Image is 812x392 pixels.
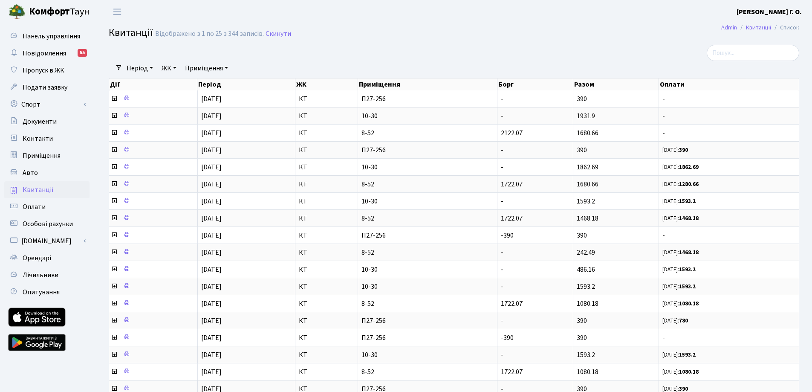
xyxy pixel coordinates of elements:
[299,147,354,154] span: КТ
[577,128,598,138] span: 1680.66
[501,145,503,155] span: -
[501,214,523,223] span: 1722.07
[679,266,696,273] b: 1593.2
[201,333,222,343] span: [DATE]
[662,249,699,256] small: [DATE]:
[23,83,67,92] span: Подати заявку
[708,19,812,37] nav: breadcrumb
[662,146,688,154] small: [DATE]:
[4,147,90,164] a: Приміщення
[299,334,354,341] span: КТ
[299,96,354,102] span: КТ
[201,248,222,257] span: [DATE]
[4,113,90,130] a: Документи
[501,367,523,377] span: 1722.07
[23,168,38,177] span: Авто
[299,164,354,171] span: КТ
[361,130,494,136] span: 8-52
[361,317,494,324] span: П27-256
[501,197,503,206] span: -
[662,368,699,376] small: [DATE]:
[577,231,587,240] span: 390
[577,316,587,325] span: 390
[501,299,523,308] span: 1722.07
[4,232,90,250] a: [DOMAIN_NAME]
[577,111,595,121] span: 1931.9
[573,78,659,90] th: Разом
[299,300,354,307] span: КТ
[721,23,737,32] a: Admin
[662,283,696,290] small: [DATE]:
[361,369,494,375] span: 8-52
[679,317,688,325] b: 780
[155,30,264,38] div: Відображено з 1 по 25 з 344 записів.
[299,130,354,136] span: КТ
[23,151,61,160] span: Приміщення
[201,231,222,240] span: [DATE]
[23,66,64,75] span: Пропуск в ЖК
[361,232,494,239] span: П27-256
[662,334,795,341] span: -
[662,351,696,359] small: [DATE]:
[662,130,795,136] span: -
[679,283,696,290] b: 1593.2
[197,78,295,90] th: Період
[201,214,222,223] span: [DATE]
[577,299,598,308] span: 1080.18
[662,180,699,188] small: [DATE]:
[201,282,222,291] span: [DATE]
[266,30,291,38] a: Скинути
[662,266,696,273] small: [DATE]:
[4,130,90,147] a: Контакти
[4,267,90,284] a: Лічильники
[501,163,503,172] span: -
[679,163,699,171] b: 1862.69
[4,79,90,96] a: Подати заявку
[109,78,197,90] th: Дії
[9,3,26,20] img: logo.png
[577,265,595,274] span: 486.16
[662,215,699,222] small: [DATE]:
[577,367,598,377] span: 1080.18
[361,164,494,171] span: 10-30
[158,61,180,75] a: ЖК
[201,367,222,377] span: [DATE]
[737,7,802,17] a: [PERSON_NAME] Г. О.
[201,350,222,360] span: [DATE]
[501,231,514,240] span: -390
[662,113,795,119] span: -
[679,368,699,376] b: 1080.18
[577,94,587,104] span: 390
[771,23,799,32] li: Список
[501,333,514,343] span: -390
[201,128,222,138] span: [DATE]
[501,248,503,257] span: -
[662,163,699,171] small: [DATE]:
[182,61,231,75] a: Приміщення
[577,248,595,257] span: 242.49
[299,232,354,239] span: КТ
[201,299,222,308] span: [DATE]
[361,249,494,256] span: 8-52
[501,94,503,104] span: -
[679,197,696,205] b: 1593.2
[23,287,60,297] span: Опитування
[29,5,90,19] span: Таун
[4,181,90,198] a: Квитанції
[361,181,494,188] span: 8-52
[4,198,90,215] a: Оплати
[577,350,595,360] span: 1593.2
[577,282,595,291] span: 1593.2
[4,215,90,232] a: Особові рахунки
[662,197,696,205] small: [DATE]:
[361,215,494,222] span: 8-52
[4,96,90,113] a: Спорт
[201,265,222,274] span: [DATE]
[577,145,587,155] span: 390
[23,32,80,41] span: Панель управління
[23,270,58,280] span: Лічильники
[299,215,354,222] span: КТ
[299,198,354,205] span: КТ
[23,185,54,195] span: Квитанції
[746,23,771,32] a: Квитанції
